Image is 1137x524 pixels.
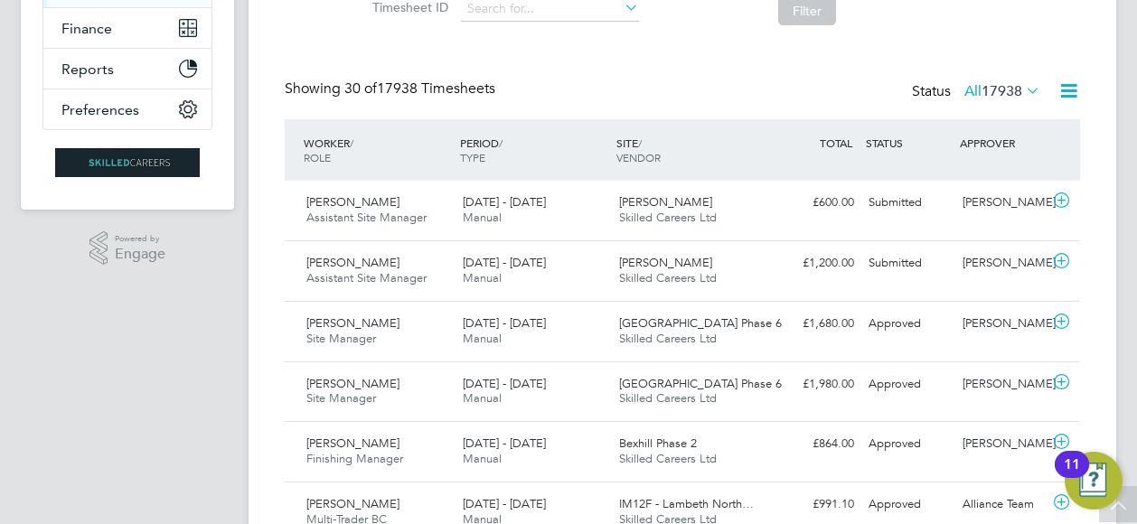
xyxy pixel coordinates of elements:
[304,150,331,164] span: ROLE
[306,435,399,451] span: [PERSON_NAME]
[306,376,399,391] span: [PERSON_NAME]
[955,309,1049,339] div: [PERSON_NAME]
[638,136,642,150] span: /
[306,315,399,331] span: [PERSON_NAME]
[463,390,502,406] span: Manual
[463,255,546,270] span: [DATE] - [DATE]
[955,126,1049,159] div: APPROVER
[982,82,1022,100] span: 17938
[306,496,399,511] span: [PERSON_NAME]
[912,80,1044,105] div: Status
[463,270,502,285] span: Manual
[42,148,212,177] a: Go to home page
[767,429,861,459] div: £864.00
[619,435,697,451] span: Bexhill Phase 2
[61,61,114,78] span: Reports
[306,331,376,346] span: Site Manager
[306,194,399,210] span: [PERSON_NAME]
[463,194,546,210] span: [DATE] - [DATE]
[55,148,200,177] img: skilledcareers-logo-retina.png
[460,150,485,164] span: TYPE
[306,451,403,466] span: Finishing Manager
[955,429,1049,459] div: [PERSON_NAME]
[463,376,546,391] span: [DATE] - [DATE]
[861,126,955,159] div: STATUS
[43,8,211,48] button: Finance
[820,136,852,150] span: TOTAL
[463,435,546,451] span: [DATE] - [DATE]
[61,101,139,118] span: Preferences
[306,390,376,406] span: Site Manager
[619,210,717,225] span: Skilled Careers Ltd
[344,80,377,98] span: 30 of
[463,315,546,331] span: [DATE] - [DATE]
[1065,452,1123,510] button: Open Resource Center, 11 new notifications
[350,136,353,150] span: /
[767,490,861,519] div: £991.10
[285,80,499,98] div: Showing
[463,451,502,466] span: Manual
[964,82,1040,100] label: All
[306,270,427,285] span: Assistant Site Manager
[861,429,955,459] div: Approved
[299,126,456,173] div: WORKER
[619,270,717,285] span: Skilled Careers Ltd
[955,490,1049,519] div: Alliance Team
[861,370,955,399] div: Approved
[767,248,861,278] div: £1,200.00
[619,451,717,466] span: Skilled Careers Ltd
[43,49,211,89] button: Reports
[955,248,1049,278] div: [PERSON_NAME]
[955,370,1049,399] div: [PERSON_NAME]
[115,231,165,247] span: Powered by
[306,210,427,225] span: Assistant Site Manager
[612,126,768,173] div: SITE
[619,331,717,346] span: Skilled Careers Ltd
[767,309,861,339] div: £1,680.00
[89,231,166,266] a: Powered byEngage
[619,376,782,391] span: [GEOGRAPHIC_DATA] Phase 6
[463,210,502,225] span: Manual
[955,188,1049,218] div: [PERSON_NAME]
[619,390,717,406] span: Skilled Careers Ltd
[619,194,712,210] span: [PERSON_NAME]
[619,255,712,270] span: [PERSON_NAME]
[861,490,955,519] div: Approved
[61,20,112,37] span: Finance
[306,255,399,270] span: [PERSON_NAME]
[115,247,165,262] span: Engage
[619,496,754,511] span: IM12F - Lambeth North…
[767,188,861,218] div: £600.00
[861,188,955,218] div: Submitted
[456,126,612,173] div: PERIOD
[463,496,546,511] span: [DATE] - [DATE]
[861,248,955,278] div: Submitted
[616,150,661,164] span: VENDOR
[1064,464,1080,488] div: 11
[861,309,955,339] div: Approved
[344,80,495,98] span: 17938 Timesheets
[463,331,502,346] span: Manual
[619,315,782,331] span: [GEOGRAPHIC_DATA] Phase 6
[43,89,211,129] button: Preferences
[499,136,503,150] span: /
[767,370,861,399] div: £1,980.00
